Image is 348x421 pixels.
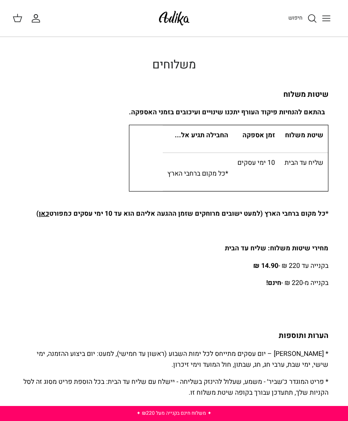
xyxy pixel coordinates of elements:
[288,14,303,22] span: חיפוש
[261,261,269,271] strong: 14
[317,9,335,28] button: Toggle menu
[20,261,328,272] p: בקנייה עד 220 ₪ -
[285,130,323,140] strong: שיטת משלוח
[39,209,49,219] a: כאן
[136,409,212,417] a: ✦ משלוח חינם בקנייה מעל ₪220 ✦
[242,130,275,140] strong: זמן אספקה
[20,278,328,289] p: בקנייה מ-220 ₪ -
[288,13,317,23] a: חיפוש
[285,158,323,169] p: שליח עד הבית
[283,89,328,100] strong: שיטות משלוח
[279,330,328,341] strong: הערות ותוספות
[156,8,192,28] img: Adika IL
[167,158,228,179] p: *כל מקום ברחבי הארץ
[37,349,328,370] span: * [PERSON_NAME] – יום עסקים מתייחס לכל ימות השבוע (ראשון עד חמישי), למעט: יום ביצוע ההזמנה, ימי ש...
[20,58,328,72] h1: משלוחים
[225,243,328,253] strong: מחירי שיטות משלוח: שליח עד הבית
[266,278,281,288] strong: חינם!
[31,13,44,23] a: החשבון שלי
[237,158,275,168] span: 10 ימי עסקים
[129,107,325,117] strong: בהתאם להנחיות פיקוד העורף יתכנו שינויים ועיכובים בזמני האספקה.
[253,261,278,271] strong: .90 ₪
[175,130,228,140] strong: החבילה תגיע אל...
[36,209,328,219] strong: *כל מקום ברחבי הארץ (למעט ישובים מרוחקים שזמן ההגעה אליהם הוא עד 10 ימי עסקים כמפורט )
